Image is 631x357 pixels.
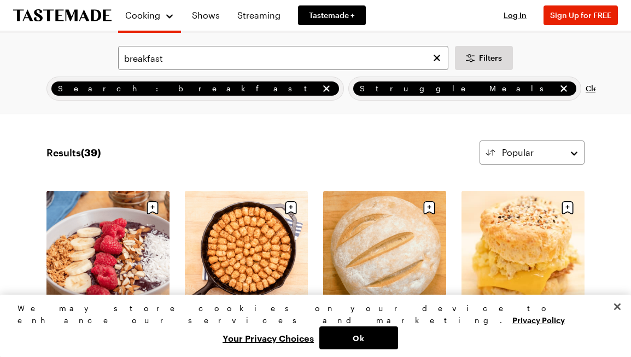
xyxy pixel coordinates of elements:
span: Log In [504,10,527,20]
span: Popular [502,146,534,159]
button: remove Struggle Meals [558,83,570,95]
span: Results [46,145,101,160]
span: Struggle Meals [360,83,556,95]
div: Privacy [17,302,604,349]
button: Cooking [125,4,174,26]
button: Desktop filters [455,46,513,70]
button: Sign Up for FREE [544,5,618,25]
button: Close [605,295,629,319]
button: Clear search [431,52,443,64]
button: Save recipe [281,197,301,218]
span: Cooking [125,10,160,20]
span: Filters [479,52,502,63]
button: Ok [319,326,398,349]
button: Save recipe [419,197,440,218]
button: Log In [493,10,537,21]
button: Your Privacy Choices [217,326,319,349]
button: Save recipe [142,197,163,218]
span: Search: breakfast [58,83,318,95]
span: Tastemade + [309,10,355,21]
button: Popular [480,141,585,165]
span: ( 39 ) [81,147,101,159]
button: Save recipe [557,197,578,218]
button: remove Search: breakfast [320,83,332,95]
button: Clear All [586,77,617,101]
a: To Tastemade Home Page [13,9,112,22]
div: We may store cookies on your device to enhance our services and marketing. [17,302,604,326]
a: Tastemade + [298,5,366,25]
span: Clear All [586,83,617,94]
a: More information about your privacy, opens in a new tab [512,314,565,325]
span: Sign Up for FREE [550,10,611,20]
